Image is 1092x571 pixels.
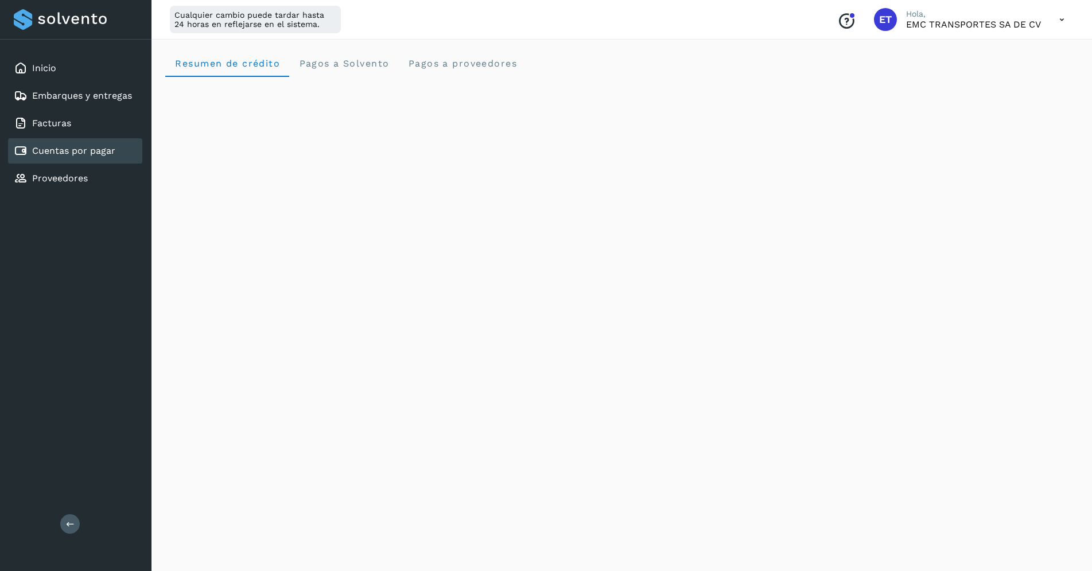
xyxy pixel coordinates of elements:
p: EMC TRANSPORTES SA DE CV [906,19,1041,30]
span: Pagos a proveedores [407,58,517,69]
span: Resumen de crédito [174,58,280,69]
div: Facturas [8,111,142,136]
div: Embarques y entregas [8,83,142,108]
a: Proveedores [32,173,88,184]
div: Proveedores [8,166,142,191]
div: Inicio [8,56,142,81]
p: Hola, [906,9,1041,19]
a: Embarques y entregas [32,90,132,101]
span: Pagos a Solvento [298,58,389,69]
div: Cualquier cambio puede tardar hasta 24 horas en reflejarse en el sistema. [170,6,341,33]
a: Facturas [32,118,71,129]
div: Cuentas por pagar [8,138,142,164]
a: Inicio [32,63,56,73]
a: Cuentas por pagar [32,145,115,156]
